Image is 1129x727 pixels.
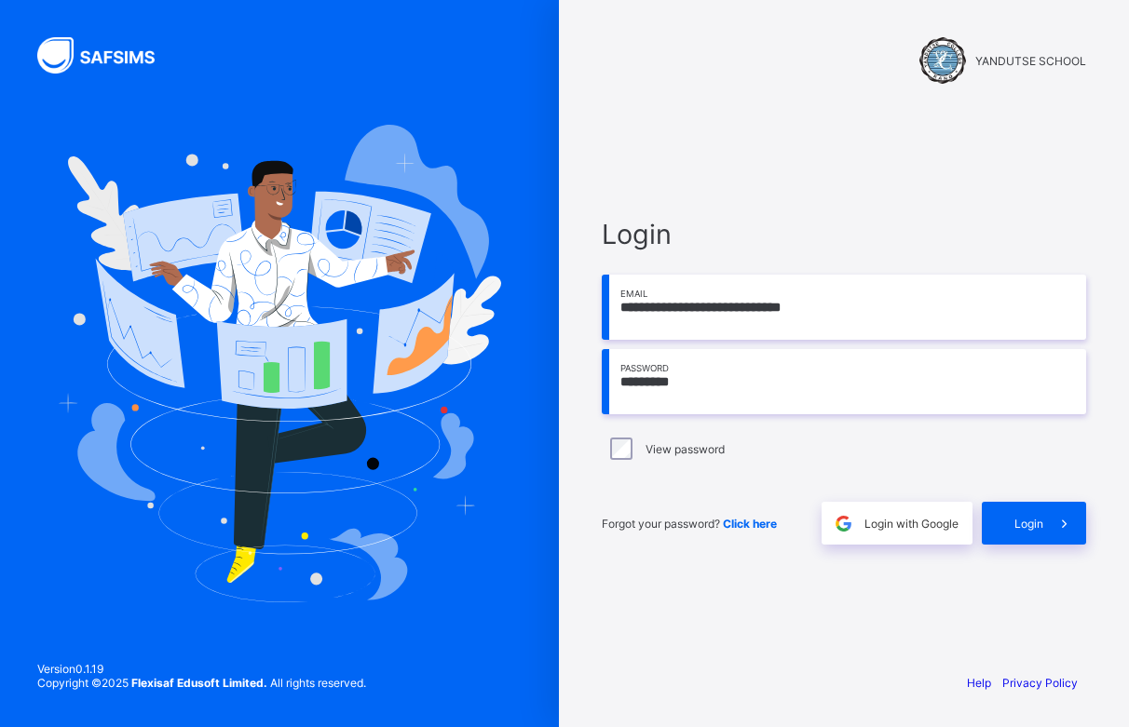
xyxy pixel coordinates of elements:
[1002,676,1078,690] a: Privacy Policy
[58,125,501,601] img: Hero Image
[646,442,725,456] label: View password
[131,676,267,690] strong: Flexisaf Edusoft Limited.
[602,218,1086,250] span: Login
[833,513,854,534] img: google.396cfc9801f0270233282035f929180a.svg
[37,37,177,74] img: SAFSIMS Logo
[975,54,1086,68] span: YANDUTSE SCHOOL
[602,517,777,531] span: Forgot your password?
[37,662,366,676] span: Version 0.1.19
[37,676,366,690] span: Copyright © 2025 All rights reserved.
[723,517,777,531] a: Click here
[864,517,959,531] span: Login with Google
[967,676,991,690] a: Help
[1014,517,1043,531] span: Login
